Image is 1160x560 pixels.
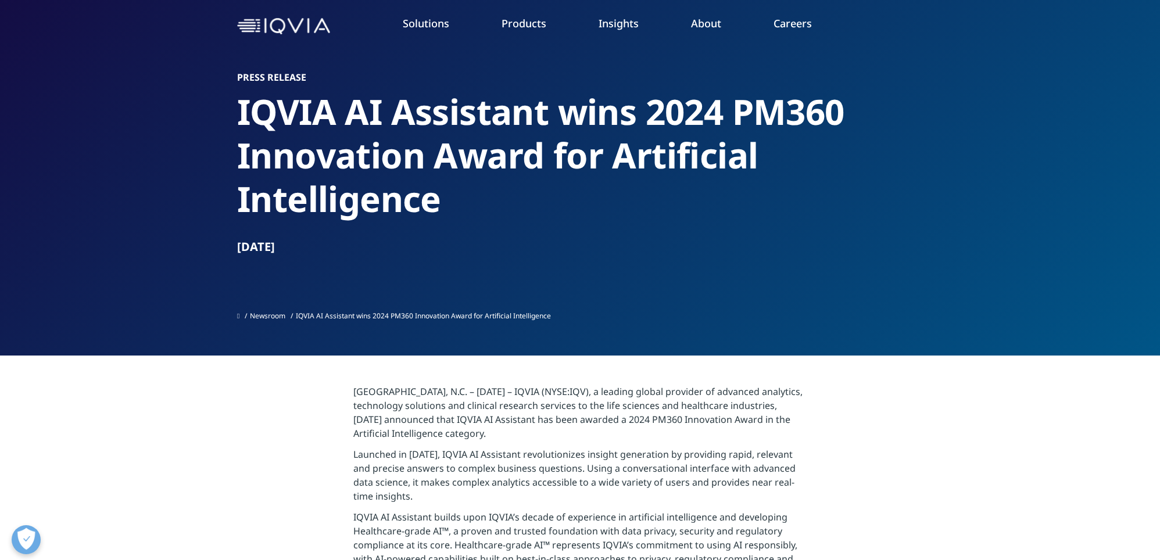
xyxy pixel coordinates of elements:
[237,71,923,83] h1: Press Release
[599,16,639,30] a: Insights
[403,16,449,30] a: Solutions
[691,16,721,30] a: About
[12,525,41,554] button: Open Preferences
[250,311,285,321] a: Newsroom
[237,90,923,221] h2: IQVIA AI Assistant wins 2024 PM360 Innovation Award for Artificial Intelligence
[237,18,330,35] img: IQVIA Healthcare Information Technology and Pharma Clinical Research Company
[353,385,807,447] p: [GEOGRAPHIC_DATA], N.C. – [DATE] – IQVIA (NYSE:IQV), a leading global provider of advanced analyt...
[353,447,807,510] p: Launched in [DATE], IQVIA AI Assistant revolutionizes insight generation by providing rapid, rele...
[237,239,923,255] div: [DATE]
[774,16,812,30] a: Careers
[502,16,546,30] a: Products
[296,311,551,321] span: IQVIA AI Assistant wins 2024 PM360 Innovation Award for Artificial Intelligence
